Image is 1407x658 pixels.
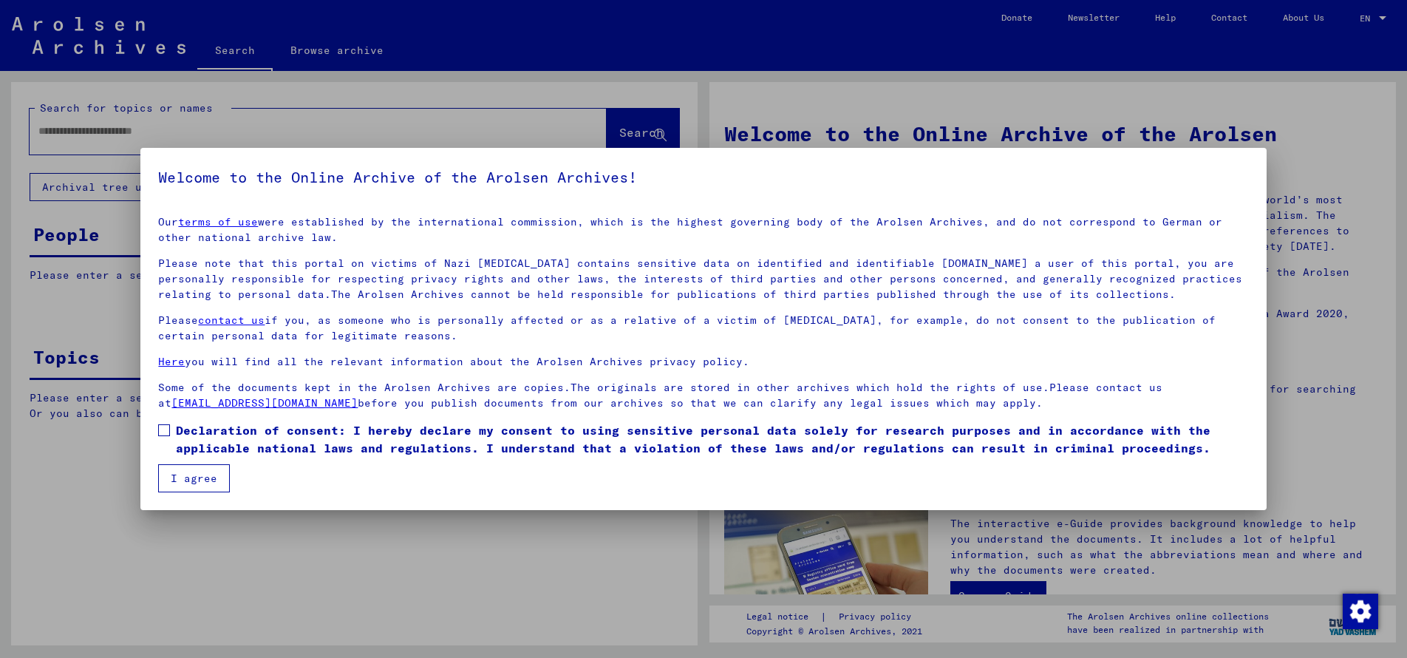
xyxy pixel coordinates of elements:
a: contact us [198,313,265,327]
span: Declaration of consent: I hereby declare my consent to using sensitive personal data solely for r... [176,421,1248,457]
img: Change consent [1343,594,1378,629]
a: Here [158,355,185,368]
a: terms of use [178,215,258,228]
p: you will find all the relevant information about the Arolsen Archives privacy policy. [158,354,1248,370]
a: [EMAIL_ADDRESS][DOMAIN_NAME] [171,396,358,410]
h5: Welcome to the Online Archive of the Arolsen Archives! [158,166,1248,189]
p: Please note that this portal on victims of Nazi [MEDICAL_DATA] contains sensitive data on identif... [158,256,1248,302]
p: Our were established by the international commission, which is the highest governing body of the ... [158,214,1248,245]
p: Some of the documents kept in the Arolsen Archives are copies.The originals are stored in other a... [158,380,1248,411]
div: Change consent [1342,593,1377,628]
button: I agree [158,464,230,492]
p: Please if you, as someone who is personally affected or as a relative of a victim of [MEDICAL_DAT... [158,313,1248,344]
